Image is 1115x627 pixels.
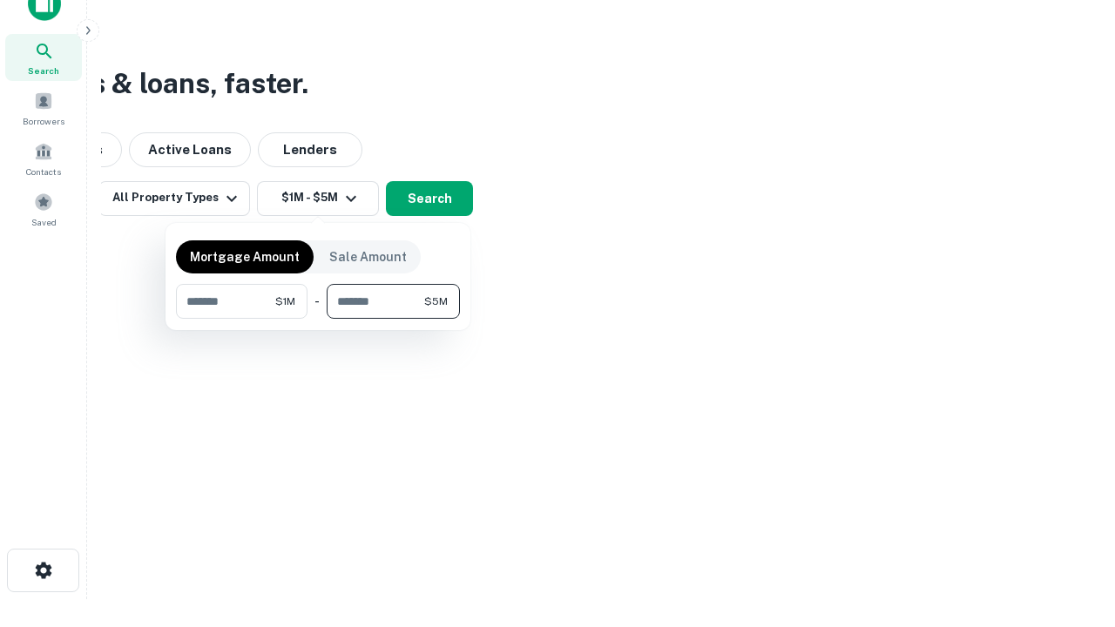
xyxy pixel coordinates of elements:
[329,247,407,266] p: Sale Amount
[1028,488,1115,571] iframe: Chat Widget
[314,284,320,319] div: -
[190,247,300,266] p: Mortgage Amount
[424,293,448,309] span: $5M
[275,293,295,309] span: $1M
